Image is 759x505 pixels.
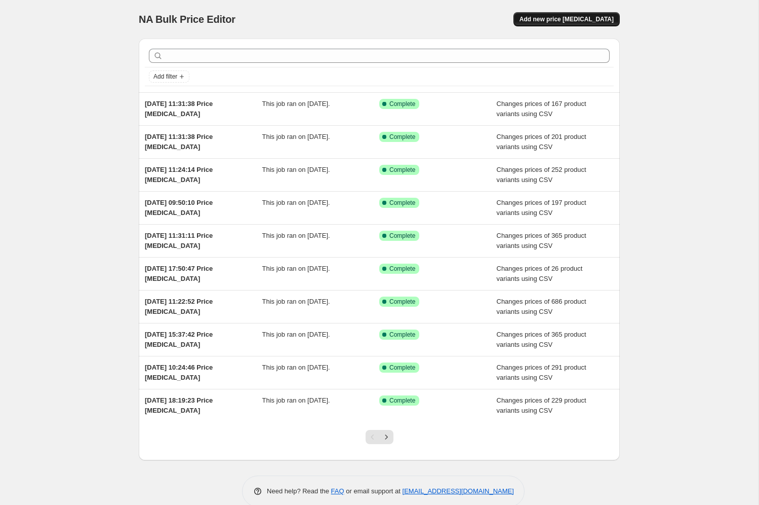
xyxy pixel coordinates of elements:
span: [DATE] 15:37:42 Price [MEDICAL_DATA] [145,331,213,348]
span: Complete [389,133,415,141]
span: [DATE] 11:31:11 Price [MEDICAL_DATA] [145,232,213,249]
span: Changes prices of 291 product variants using CSV [497,364,586,381]
span: [DATE] 10:24:46 Price [MEDICAL_DATA] [145,364,213,381]
span: [DATE] 11:24:14 Price [MEDICAL_DATA] [145,166,213,184]
span: This job ran on [DATE]. [262,265,330,272]
span: Changes prices of 365 product variants using CSV [497,331,586,348]
span: Complete [389,265,415,273]
span: Changes prices of 365 product variants using CSV [497,232,586,249]
button: Next [379,430,393,444]
span: This job ran on [DATE]. [262,133,330,140]
span: [DATE] 11:31:38 Price [MEDICAL_DATA] [145,133,213,151]
span: [DATE] 11:22:52 Price [MEDICAL_DATA] [145,298,213,315]
span: [DATE] 09:50:10 Price [MEDICAL_DATA] [145,199,213,217]
span: Changes prices of 252 product variants using CSV [497,166,586,184]
span: Complete [389,331,415,339]
a: [EMAIL_ADDRESS][DOMAIN_NAME] [403,487,514,495]
span: Changes prices of 201 product variants using CSV [497,133,586,151]
span: Add new price [MEDICAL_DATA] [520,15,614,23]
span: Changes prices of 197 product variants using CSV [497,199,586,217]
span: Complete [389,100,415,108]
a: FAQ [331,487,344,495]
span: Changes prices of 686 product variants using CSV [497,298,586,315]
span: This job ran on [DATE]. [262,331,330,338]
span: Changes prices of 167 product variants using CSV [497,100,586,118]
span: This job ran on [DATE]. [262,166,330,173]
span: Add filter [153,73,177,81]
span: Complete [389,298,415,306]
span: [DATE] 18:19:23 Price [MEDICAL_DATA] [145,396,213,414]
span: This job ran on [DATE]. [262,298,330,305]
span: [DATE] 17:50:47 Price [MEDICAL_DATA] [145,265,213,282]
span: Complete [389,364,415,372]
span: This job ran on [DATE]. [262,396,330,404]
span: Complete [389,166,415,174]
span: Need help? Read the [267,487,331,495]
nav: Pagination [366,430,393,444]
span: Complete [389,396,415,405]
span: This job ran on [DATE]. [262,100,330,107]
span: Complete [389,199,415,207]
span: This job ran on [DATE]. [262,364,330,371]
span: [DATE] 11:31:38 Price [MEDICAL_DATA] [145,100,213,118]
span: This job ran on [DATE]. [262,199,330,206]
button: Add new price [MEDICAL_DATA] [513,12,620,26]
span: This job ran on [DATE]. [262,232,330,239]
span: NA Bulk Price Editor [139,14,235,25]
span: or email support at [344,487,403,495]
span: Changes prices of 26 product variants using CSV [497,265,583,282]
span: Changes prices of 229 product variants using CSV [497,396,586,414]
button: Add filter [149,70,189,83]
span: Complete [389,232,415,240]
